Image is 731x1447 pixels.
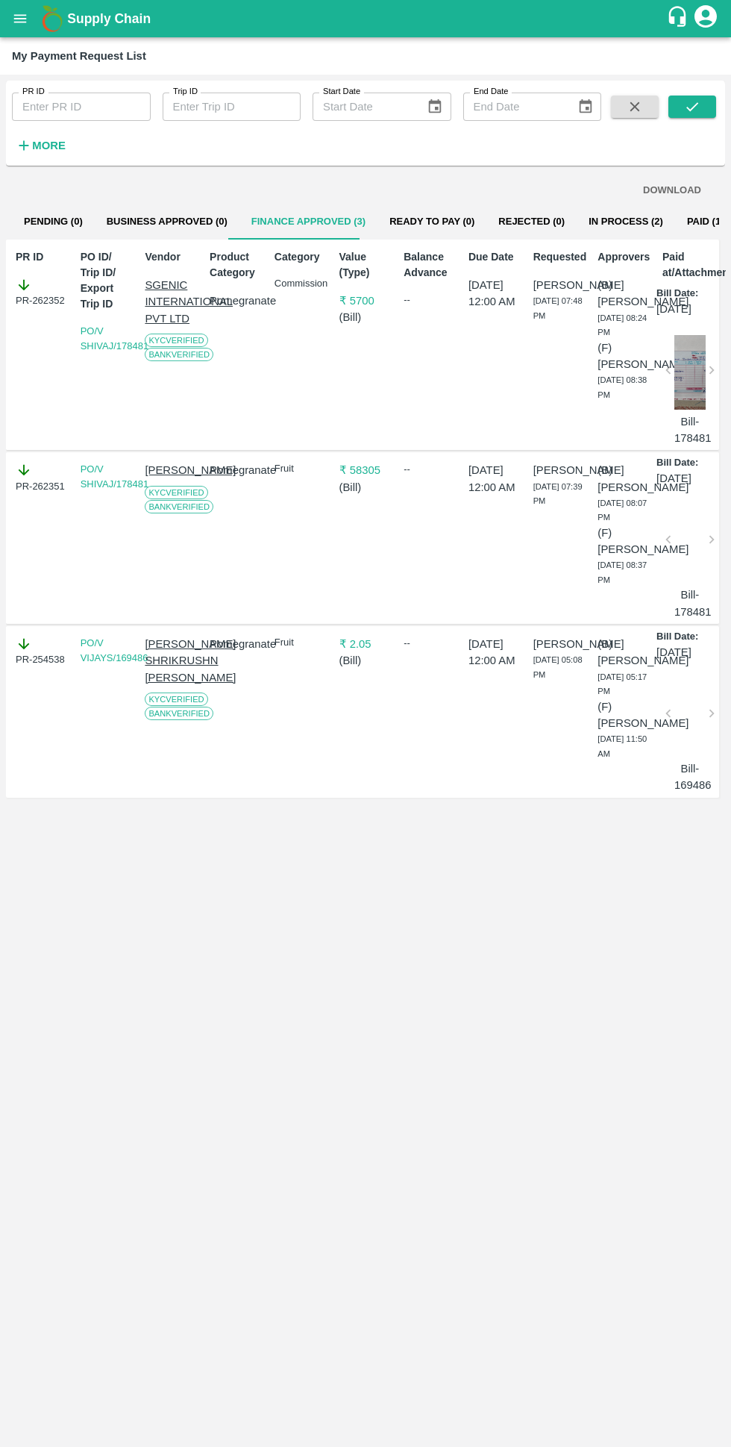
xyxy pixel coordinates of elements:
span: [DATE] 05:08 PM [533,655,583,679]
p: (F) [PERSON_NAME] [597,699,650,732]
p: ₹ 5700 [339,293,392,309]
span: [DATE] 07:48 PM [533,296,583,320]
p: PO ID/ Trip ID/ Export Trip ID [81,249,134,312]
span: KYC Verified [145,693,207,706]
p: Bill Date: [656,630,698,644]
p: [DATE] 12:00 AM [468,277,521,310]
p: [DATE] [656,644,691,660]
label: PR ID [22,86,45,98]
div: customer-support [666,5,692,32]
p: Paid at/Attachments [662,249,715,281]
p: Value (Type) [339,249,392,281]
label: Start Date [323,86,360,98]
span: [DATE] 08:38 PM [597,375,647,399]
p: (B) [PERSON_NAME] [597,277,650,310]
input: Enter Trip ID [163,93,301,121]
input: End Date [463,93,565,121]
span: [DATE] 07:39 PM [533,482,583,506]
p: Vendor [145,249,198,265]
p: [PERSON_NAME] [145,462,198,478]
button: Business Approved (0) [95,204,239,240]
p: [DATE] 12:00 AM [468,636,521,669]
p: ₹ 58305 [339,462,392,478]
div: PR-262352 [16,277,69,308]
p: Pomegranate [210,462,263,478]
div: -- [404,293,457,307]
p: Due Date [468,249,521,265]
p: ₹ 2.05 [339,636,392,652]
button: Rejected (0) [486,204,577,240]
p: [DATE] [656,301,691,317]
button: DOWNLOAD [637,178,707,204]
label: End Date [474,86,508,98]
span: KYC Verified [145,334,207,347]
span: [DATE] 08:24 PM [597,313,647,337]
a: PO/V SHIVAJ/178481 [81,463,149,490]
p: ( Bill ) [339,479,392,496]
input: Start Date [313,93,415,121]
a: PO/V VIJAYS/169486 [81,637,148,663]
p: Balance Advance [404,249,457,281]
p: [DATE] 12:00 AM [468,462,521,496]
button: Ready To Pay (0) [377,204,486,240]
p: Approvers [597,249,650,265]
p: [PERSON_NAME] [533,636,586,652]
p: Category [274,249,327,265]
span: Bank Verified [145,500,213,513]
span: Bank Verified [145,348,213,361]
button: In Process (2) [577,204,675,240]
div: account of current user [692,3,719,34]
div: -- [404,636,457,651]
button: Choose date [421,93,449,121]
p: Product Category [210,249,263,281]
span: [DATE] 11:50 AM [597,734,647,758]
span: [DATE] 05:17 PM [597,672,647,696]
span: KYC Verified [145,486,207,499]
p: (B) [PERSON_NAME] [597,636,650,669]
p: Bill-178481 [674,587,706,620]
button: open drawer [3,1,37,36]
div: PR-254538 [16,636,69,667]
img: logo [37,4,67,34]
p: (B) [PERSON_NAME] [597,462,650,496]
b: Supply Chain [67,11,151,26]
p: Bill Date: [656,287,698,301]
p: PR ID [16,249,69,265]
a: PO/V SHIVAJ/178481 [81,325,149,351]
p: SGENIC INTERNATIONAL PVT LTD [145,277,198,327]
p: Requested [533,249,586,265]
button: Choose date [571,93,600,121]
p: ( Bill ) [339,309,392,325]
p: (F) [PERSON_NAME] [597,340,650,373]
p: Fruit [274,462,327,476]
p: [PERSON_NAME] [533,462,586,478]
p: Commission [274,277,327,291]
p: [PERSON_NAME] SHRIKRUSHN [PERSON_NAME] [145,636,198,686]
a: Supply Chain [67,8,666,29]
span: [DATE] 08:07 PM [597,499,647,522]
div: -- [404,462,457,477]
p: [DATE] [656,470,691,487]
p: Fruit [274,636,327,650]
button: More [12,133,69,158]
p: [PERSON_NAME] [533,277,586,293]
input: Enter PR ID [12,93,151,121]
p: ( Bill ) [339,652,392,669]
p: (F) [PERSON_NAME] [597,525,650,558]
label: Trip ID [173,86,198,98]
div: PR-262351 [16,462,69,493]
button: Pending (0) [12,204,95,240]
div: My Payment Request List [12,46,146,66]
button: Finance Approved (3) [239,204,377,240]
strong: More [32,140,66,151]
p: Pomegranate [210,636,263,652]
p: Bill Date: [656,456,698,470]
p: Bill-169486 [674,760,706,794]
span: [DATE] 08:37 PM [597,560,647,584]
span: Bank Verified [145,707,213,720]
p: Bill-178481 [674,413,706,447]
p: Pomegranate [210,293,263,309]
